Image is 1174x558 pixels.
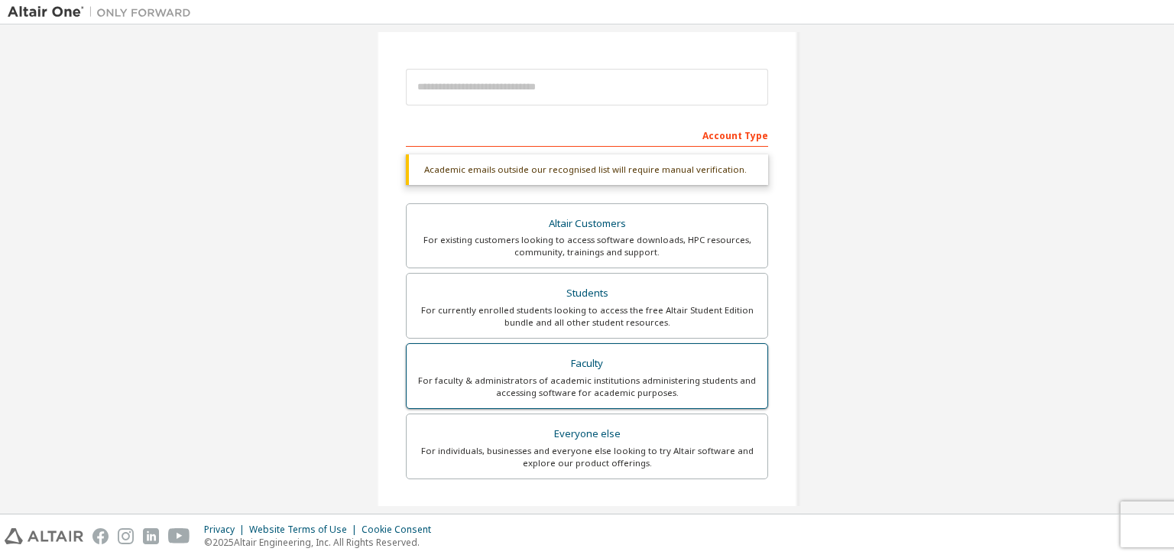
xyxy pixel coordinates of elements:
[362,524,440,536] div: Cookie Consent
[5,528,83,544] img: altair_logo.svg
[204,524,249,536] div: Privacy
[406,502,768,527] div: Your Profile
[416,234,758,258] div: For existing customers looking to access software downloads, HPC resources, community, trainings ...
[416,283,758,304] div: Students
[249,524,362,536] div: Website Terms of Use
[406,154,768,185] div: Academic emails outside our recognised list will require manual verification.
[92,528,109,544] img: facebook.svg
[416,213,758,235] div: Altair Customers
[416,353,758,375] div: Faculty
[118,528,134,544] img: instagram.svg
[204,536,440,549] p: © 2025 Altair Engineering, Inc. All Rights Reserved.
[143,528,159,544] img: linkedin.svg
[406,122,768,147] div: Account Type
[416,423,758,445] div: Everyone else
[168,528,190,544] img: youtube.svg
[416,304,758,329] div: For currently enrolled students looking to access the free Altair Student Edition bundle and all ...
[8,5,199,20] img: Altair One
[416,375,758,399] div: For faculty & administrators of academic institutions administering students and accessing softwa...
[416,445,758,469] div: For individuals, businesses and everyone else looking to try Altair software and explore our prod...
